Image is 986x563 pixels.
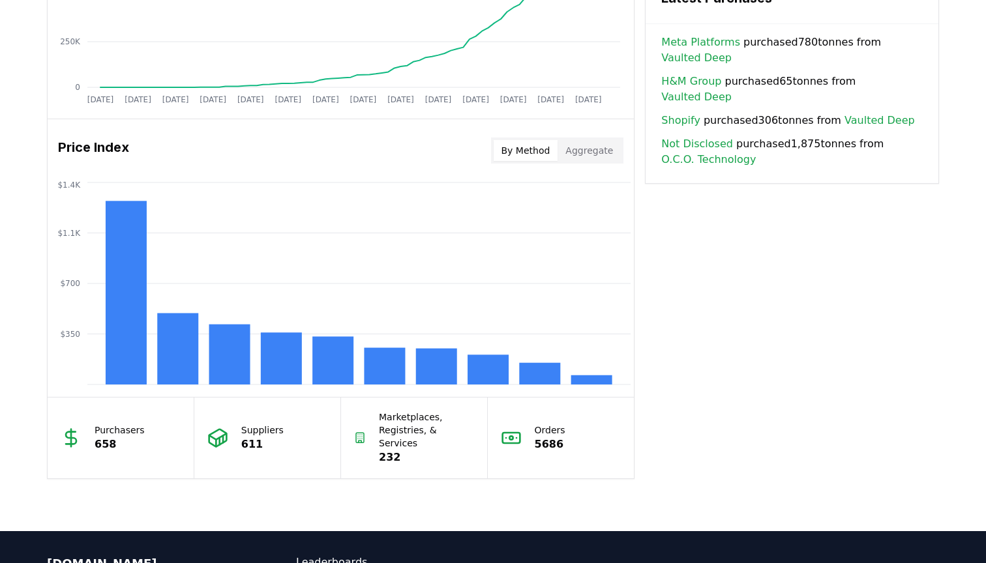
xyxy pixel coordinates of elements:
a: Meta Platforms [661,35,740,50]
h3: Price Index [58,137,129,164]
tspan: [DATE] [237,95,264,104]
p: Marketplaces, Registries, & Services [379,411,474,450]
p: Suppliers [241,424,284,437]
tspan: $350 [60,330,80,339]
span: purchased 65 tonnes from [661,74,923,105]
tspan: [DATE] [462,95,489,104]
tspan: [DATE] [312,95,339,104]
tspan: [DATE] [162,95,189,104]
p: 232 [379,450,474,465]
a: Vaulted Deep [844,113,915,128]
tspan: [DATE] [87,95,114,104]
tspan: [DATE] [425,95,452,104]
a: Vaulted Deep [661,89,732,105]
a: Not Disclosed [661,136,733,152]
p: Purchasers [95,424,145,437]
p: Orders [535,424,565,437]
p: 611 [241,437,284,452]
a: O.C.O. Technology [661,152,756,167]
tspan: 250K [60,37,81,46]
a: Shopify [661,113,700,128]
tspan: $700 [60,279,80,288]
tspan: [DATE] [500,95,527,104]
span: purchased 780 tonnes from [661,35,923,66]
p: 658 [95,437,145,452]
a: H&M Group [661,74,721,89]
span: purchased 306 tonnes from [661,113,914,128]
span: purchased 1,875 tonnes from [661,136,923,167]
tspan: [DATE] [575,95,602,104]
tspan: $1.4K [57,180,81,190]
tspan: 0 [75,83,80,92]
tspan: [DATE] [200,95,226,104]
a: Vaulted Deep [661,50,732,66]
tspan: [DATE] [387,95,414,104]
tspan: [DATE] [275,95,301,104]
button: By Method [494,140,558,161]
tspan: [DATE] [125,95,151,104]
p: 5686 [535,437,565,452]
tspan: $1.1K [57,229,81,238]
tspan: [DATE] [537,95,564,104]
tspan: [DATE] [350,95,377,104]
button: Aggregate [558,140,621,161]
